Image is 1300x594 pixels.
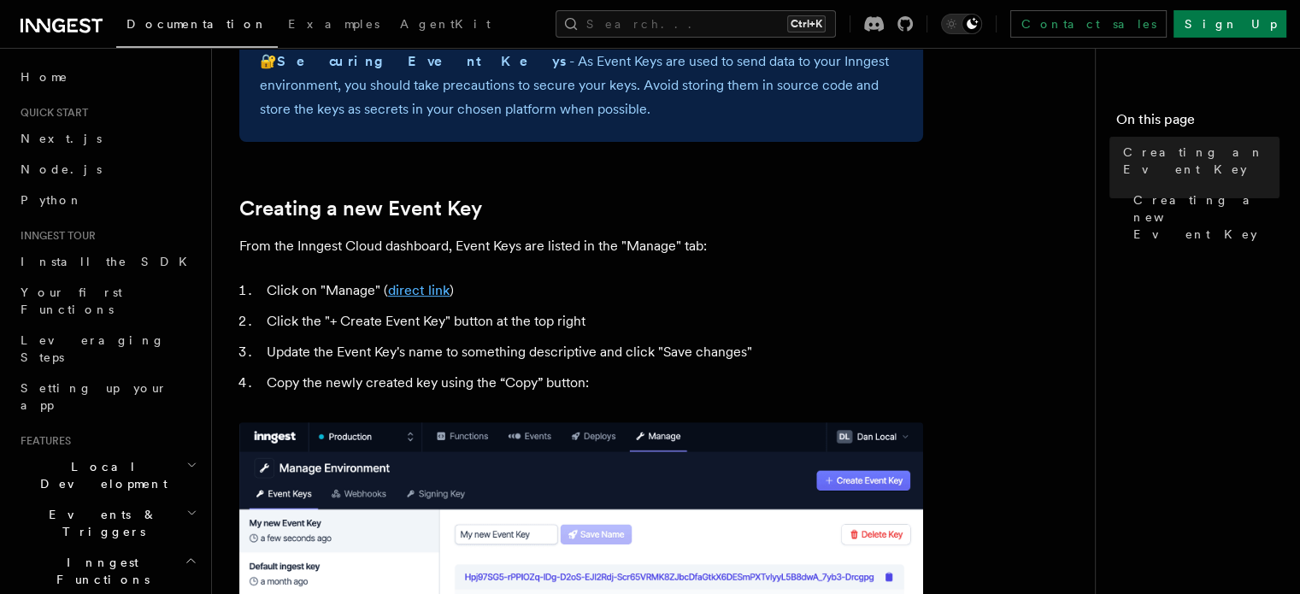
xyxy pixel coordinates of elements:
[262,371,923,395] li: Copy the newly created key using the “Copy” button:
[21,193,83,207] span: Python
[21,285,122,316] span: Your first Functions
[21,255,197,268] span: Install the SDK
[14,499,201,547] button: Events & Triggers
[14,373,201,421] a: Setting up your app
[1133,191,1279,243] span: Creating a new Event Key
[787,15,826,32] kbd: Ctrl+K
[1010,10,1167,38] a: Contact sales
[14,325,201,373] a: Leveraging Steps
[262,309,923,333] li: Click the "+ Create Event Key" button at the top right
[14,154,201,185] a: Node.js
[278,5,390,46] a: Examples
[21,68,68,85] span: Home
[14,62,201,92] a: Home
[14,246,201,277] a: Install the SDK
[14,229,96,243] span: Inngest tour
[262,279,923,303] li: Click on "Manage" ( )
[388,282,450,298] a: direct link
[14,554,185,588] span: Inngest Functions
[116,5,278,48] a: Documentation
[14,185,201,215] a: Python
[14,434,71,448] span: Features
[288,17,379,31] span: Examples
[277,53,569,69] strong: Securing Event Keys
[239,197,482,221] a: Creating a new Event Key
[14,458,186,492] span: Local Development
[941,14,982,34] button: Toggle dark mode
[14,123,201,154] a: Next.js
[239,234,923,258] p: From the Inngest Cloud dashboard, Event Keys are listed in the "Manage" tab:
[14,451,201,499] button: Local Development
[260,50,903,121] p: 🔐 - As Event Keys are used to send data to your Inngest environment, you should take precautions ...
[1123,144,1279,178] span: Creating an Event Key
[21,333,165,364] span: Leveraging Steps
[126,17,268,31] span: Documentation
[21,162,102,176] span: Node.js
[556,10,836,38] button: Search...Ctrl+K
[262,340,923,364] li: Update the Event Key's name to something descriptive and click "Save changes"
[21,381,168,412] span: Setting up your app
[14,106,88,120] span: Quick start
[14,506,186,540] span: Events & Triggers
[1126,185,1279,250] a: Creating a new Event Key
[390,5,501,46] a: AgentKit
[1116,137,1279,185] a: Creating an Event Key
[1116,109,1279,137] h4: On this page
[14,277,201,325] a: Your first Functions
[21,132,102,145] span: Next.js
[1174,10,1286,38] a: Sign Up
[400,17,491,31] span: AgentKit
